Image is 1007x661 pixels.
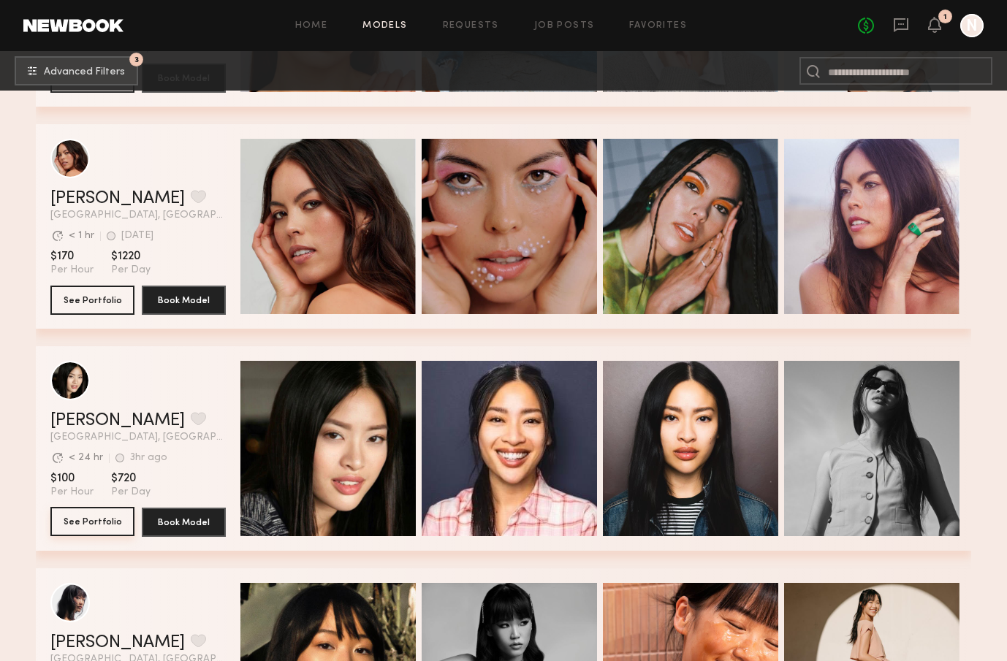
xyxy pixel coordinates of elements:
[50,412,185,429] a: [PERSON_NAME]
[362,21,407,31] a: Models
[44,67,125,77] span: Advanced Filters
[111,471,151,486] span: $720
[111,249,151,264] span: $1220
[629,21,687,31] a: Favorites
[50,190,185,207] a: [PERSON_NAME]
[295,21,328,31] a: Home
[534,21,595,31] a: Job Posts
[50,249,94,264] span: $170
[50,471,94,486] span: $100
[69,453,103,463] div: < 24 hr
[960,14,984,37] a: N
[50,486,94,499] span: Per Hour
[50,210,226,221] span: [GEOGRAPHIC_DATA], [GEOGRAPHIC_DATA]
[50,507,134,536] button: See Portfolio
[50,264,94,277] span: Per Hour
[943,13,947,21] div: 1
[50,634,185,652] a: [PERSON_NAME]
[111,486,151,499] span: Per Day
[111,264,151,277] span: Per Day
[50,432,226,443] span: [GEOGRAPHIC_DATA], [GEOGRAPHIC_DATA]
[134,56,139,63] span: 3
[15,56,138,85] button: 3Advanced Filters
[121,231,153,241] div: [DATE]
[142,286,226,315] button: Book Model
[130,453,167,463] div: 3hr ago
[50,286,134,315] button: See Portfolio
[50,508,134,537] a: See Portfolio
[142,508,226,537] button: Book Model
[443,21,499,31] a: Requests
[69,231,94,241] div: < 1 hr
